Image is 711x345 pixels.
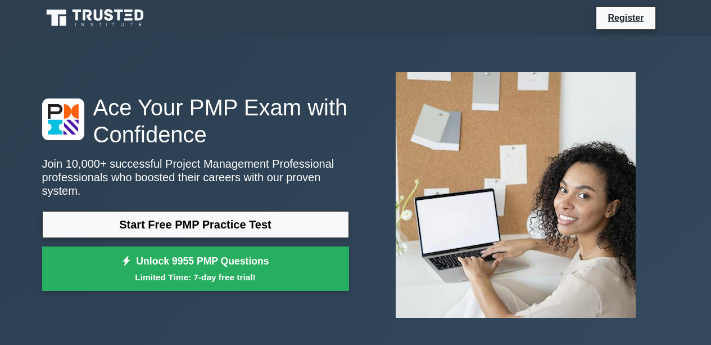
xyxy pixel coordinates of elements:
small: Limited Time: 7-day free trial! [56,271,335,284]
a: Start Free PMP Practice Test [42,211,349,238]
p: Join 10,000+ successful Project Management Professional professionals who boosted their careers w... [42,157,349,198]
a: Register [601,11,650,25]
h1: Ace Your PMP Exam with Confidence [42,94,349,148]
a: Unlock 9955 PMP QuestionsLimited Time: 7-day free trial! [42,247,349,292]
